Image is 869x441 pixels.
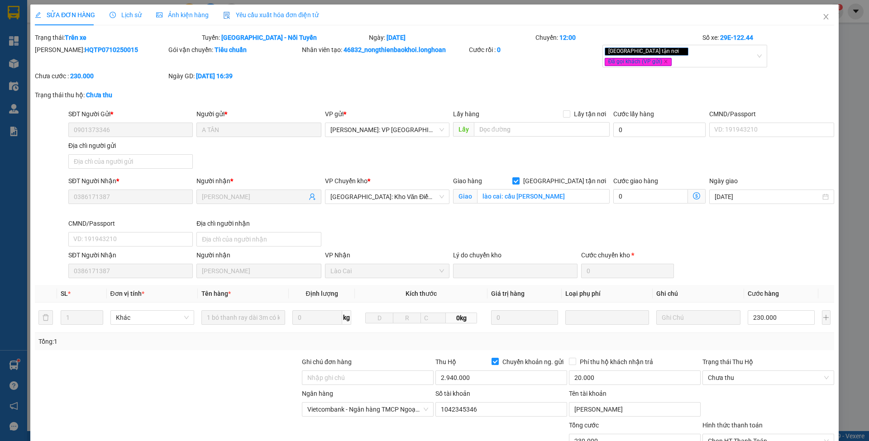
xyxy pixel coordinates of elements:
span: Tổng cước [569,422,599,429]
span: picture [156,12,162,18]
span: close [680,49,685,53]
span: edit [35,12,41,18]
span: Kích thước [406,290,437,297]
label: Ngân hàng [302,390,333,397]
div: Ngày GD: [168,71,300,81]
div: Địa chỉ người gửi [68,141,193,151]
input: Ghi chú đơn hàng [302,370,434,385]
span: SL [61,290,68,297]
div: [PERSON_NAME]: [35,45,167,55]
input: Địa chỉ của người nhận [196,232,321,247]
button: Close [813,5,839,30]
span: Giá trị hàng [491,290,525,297]
div: Tuyến: [201,33,368,43]
span: Đã gọi khách (VP gửi) [605,58,672,66]
img: icon [223,12,230,19]
span: [GEOGRAPHIC_DATA] tận nơi [605,47,688,56]
b: [DATE] 16:39 [196,72,233,80]
b: [GEOGRAPHIC_DATA] - Nối Tuyến [221,34,317,41]
b: 29E-122.44 [720,34,753,41]
span: Hà Nội: Kho Văn Điển Thanh Trì [330,190,444,204]
b: Trên xe [65,34,86,41]
span: Chuyển khoản ng. gửi [499,357,567,367]
span: clock-circle [110,12,116,18]
span: Lấy hàng [453,110,479,118]
label: Cước giao hàng [613,177,658,185]
div: Tổng: 1 [38,337,335,346]
label: Số tài khoản [435,390,470,397]
span: Yêu cầu xuất hóa đơn điện tử [223,11,319,19]
label: Cước lấy hàng [613,110,654,118]
b: 230.000 [70,72,94,80]
b: 46832_nongthienbaokhoi.longhoan [344,46,446,53]
div: CMND/Passport [709,109,834,119]
span: Chưa thu [708,371,829,384]
span: Ảnh kiện hàng [156,11,209,19]
span: close [822,13,830,20]
button: delete [38,310,53,325]
div: CMND/Passport [68,218,193,228]
span: Lấy [453,122,474,137]
span: 0kg [446,313,477,323]
div: Lý do chuyển kho [453,250,578,260]
label: Ngày giao [709,177,738,185]
span: Lào Cai [330,264,444,278]
span: dollar-circle [693,192,700,199]
span: Giao [453,189,477,204]
b: Tiêu chuẩn [215,46,247,53]
input: Cước lấy hàng [613,123,706,137]
input: R [393,313,421,323]
div: Trạng thái Thu Hộ [702,357,834,367]
span: Cước hàng [748,290,779,297]
input: 0 [491,310,559,325]
div: SĐT Người Nhận [68,176,193,186]
div: SĐT Người Gửi [68,109,193,119]
div: Người nhận [196,176,321,186]
b: HQTP0710250015 [85,46,138,53]
div: SĐT Người Nhận [68,250,193,260]
div: Người nhận [196,250,321,260]
div: Cước chuyển kho [581,250,673,260]
div: Ngày: [368,33,535,43]
span: user-add [309,193,316,200]
input: Cước giao hàng [613,189,688,204]
label: Ghi chú đơn hàng [302,358,352,365]
div: VP Nhận [325,250,449,260]
input: C [420,313,446,323]
input: Tên tài khoản [569,402,701,417]
span: Đơn vị tính [110,290,144,297]
b: [DATE] [387,34,406,41]
button: plus [822,310,831,325]
span: Khác [116,311,189,324]
div: Số xe: [702,33,835,43]
input: Số tài khoản [435,402,567,417]
b: 12:00 [559,34,576,41]
span: VP Chuyển kho [325,177,368,185]
b: Chưa thu [86,91,112,99]
input: VD: Bàn, Ghế [201,310,285,325]
input: Dọc đường [474,122,610,137]
span: Lấy tận nơi [570,109,610,119]
b: 0 [497,46,501,53]
span: Tên hàng [201,290,231,297]
div: VP gửi [325,109,449,119]
label: Hình thức thanh toán [702,422,763,429]
span: [GEOGRAPHIC_DATA] tận nơi [520,176,610,186]
label: Tên tài khoản [569,390,606,397]
div: Nhân viên tạo: [302,45,467,55]
div: Người gửi [196,109,321,119]
th: Ghi chú [653,285,744,303]
span: close [664,59,668,64]
span: Phí thu hộ khách nhận trả [576,357,657,367]
div: Cước rồi : [469,45,601,55]
span: Lịch sử [110,11,142,19]
div: Trạng thái thu hộ: [35,90,200,100]
input: Ngày giao [715,192,820,202]
input: D [365,313,393,323]
div: Chưa cước : [35,71,167,81]
span: Hồ Chí Minh: VP Quận Tân Phú [330,123,444,137]
span: Giao hàng [453,177,482,185]
th: Loại phụ phí [562,285,653,303]
span: kg [342,310,351,325]
input: Địa chỉ của người gửi [68,154,193,169]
